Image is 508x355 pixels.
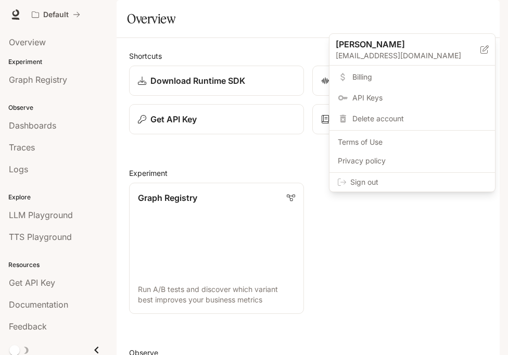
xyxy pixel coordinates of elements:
div: [PERSON_NAME][EMAIL_ADDRESS][DOMAIN_NAME] [329,34,495,66]
span: Privacy policy [338,156,487,166]
a: Terms of Use [332,133,493,151]
a: Privacy policy [332,151,493,170]
span: Sign out [350,177,487,187]
p: [PERSON_NAME] [336,38,464,50]
a: API Keys [332,88,493,107]
span: Terms of Use [338,137,487,147]
span: Billing [352,72,487,82]
p: [EMAIL_ADDRESS][DOMAIN_NAME] [336,50,480,61]
a: Billing [332,68,493,86]
span: API Keys [352,93,487,103]
span: Delete account [352,113,487,124]
div: Sign out [329,173,495,192]
div: Delete account [332,109,493,128]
